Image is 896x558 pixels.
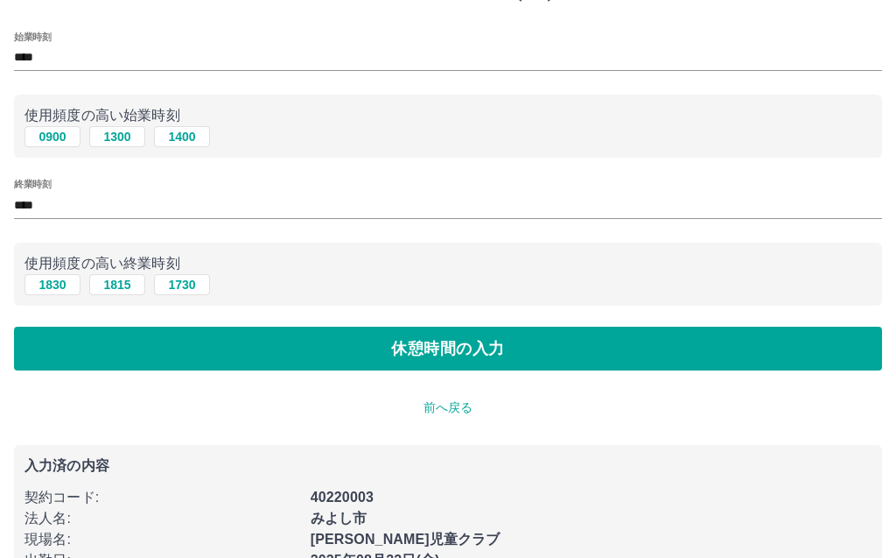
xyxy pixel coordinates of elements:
p: 使用頻度の高い終業時刻 [24,253,871,274]
button: 1400 [154,126,210,147]
button: 1730 [154,274,210,295]
p: 法人名 : [24,508,300,529]
p: 前へ戻る [14,399,882,417]
button: 1300 [89,126,145,147]
label: 始業時刻 [14,30,51,43]
p: 現場名 : [24,529,300,550]
b: 40220003 [311,490,374,505]
p: 契約コード : [24,487,300,508]
b: みよし市 [311,511,367,526]
button: 1830 [24,274,80,295]
p: 使用頻度の高い始業時刻 [24,105,871,126]
p: 入力済の内容 [24,459,871,473]
button: 1815 [89,274,145,295]
button: 休憩時間の入力 [14,327,882,371]
button: 0900 [24,126,80,147]
b: [PERSON_NAME]児童クラブ [311,532,500,547]
label: 終業時刻 [14,178,51,191]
